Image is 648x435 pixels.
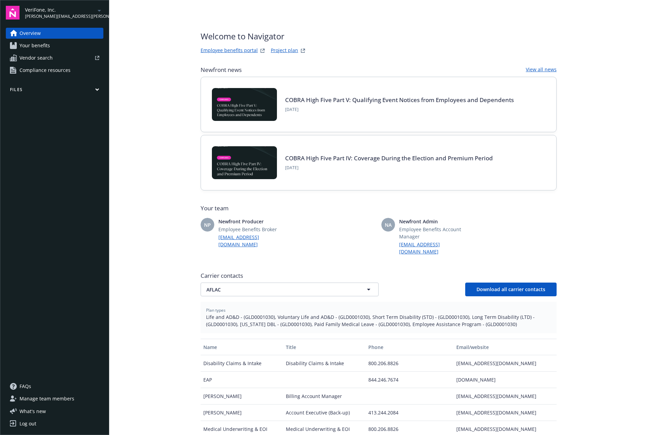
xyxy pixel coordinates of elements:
img: BLOG-Card Image - Compliance - COBRA High Five Pt 4 - 09-04-25.jpg [212,146,277,179]
button: Title [283,339,366,355]
div: EAP [201,372,283,388]
div: [PERSON_NAME] [201,388,283,405]
span: NA [385,221,392,228]
div: [EMAIL_ADDRESS][DOMAIN_NAME] [454,388,557,405]
div: Title [286,344,363,351]
a: Compliance resources [6,65,103,76]
span: Manage team members [20,393,74,404]
span: VeriFone, Inc. [25,6,95,13]
div: Disability Claims & Intake [283,355,366,372]
button: AFLAC [201,283,379,296]
span: Your benefits [20,40,50,51]
span: Your team [201,204,557,212]
button: VeriFone, Inc.[PERSON_NAME][EMAIL_ADDRESS][PERSON_NAME][DOMAIN_NAME]arrowDropDown [25,6,103,20]
button: Email/website [454,339,557,355]
a: Overview [6,28,103,39]
span: Newfront Admin [399,218,466,225]
div: Email/website [456,344,554,351]
a: Project plan [271,47,298,55]
button: Name [201,339,283,355]
span: Newfront news [201,66,242,74]
div: Log out [20,418,36,429]
div: Account Executive (Back-up) [283,405,366,421]
div: [DOMAIN_NAME] [454,372,557,388]
span: Employee Benefits Account Manager [399,226,466,240]
button: Download all carrier contacts [465,283,557,296]
a: [EMAIL_ADDRESS][DOMAIN_NAME] [399,241,466,255]
img: BLOG-Card Image - Compliance - COBRA High Five Pt 5 - 09-11-25.jpg [212,88,277,121]
a: Vendor search [6,52,103,63]
a: striveWebsite [258,47,267,55]
span: Compliance resources [20,65,71,76]
span: AFLAC [206,286,349,293]
a: projectPlanWebsite [299,47,307,55]
div: Name [203,344,280,351]
span: Welcome to Navigator [201,30,307,42]
div: [EMAIL_ADDRESS][DOMAIN_NAME] [454,355,557,372]
span: [DATE] [285,107,514,113]
div: Billing Account Manager [283,388,366,405]
span: Life and AD&D - (GLD0001030), Voluntary Life and AD&D - (GLD0001030), Short Term Disability (STD)... [206,313,551,328]
span: NP [204,221,211,228]
span: Overview [20,28,41,39]
div: 413.244.2084 [366,405,453,421]
span: Plan types [206,307,551,313]
div: 844.246.7674 [366,372,453,388]
a: View all news [526,66,557,74]
a: COBRA High Five Part IV: Coverage During the Election and Premium Period [285,154,493,162]
a: FAQs [6,381,103,392]
span: Employee Benefits Broker [218,226,285,233]
div: Phone [368,344,450,351]
img: navigator-logo.svg [6,6,20,20]
div: [PERSON_NAME] [201,405,283,421]
span: [PERSON_NAME][EMAIL_ADDRESS][PERSON_NAME][DOMAIN_NAME] [25,13,95,20]
span: Vendor search [20,52,53,63]
div: [EMAIL_ADDRESS][DOMAIN_NAME] [454,405,557,421]
div: 800.206.8826 [366,355,453,372]
span: [DATE] [285,165,493,171]
span: FAQs [20,381,31,392]
a: arrowDropDown [95,6,103,14]
span: Newfront Producer [218,218,285,225]
a: COBRA High Five Part V: Qualifying Event Notices from Employees and Dependents [285,96,514,104]
a: Your benefits [6,40,103,51]
span: Download all carrier contacts [477,286,545,293]
span: What ' s new [20,408,46,415]
a: Manage team members [6,393,103,404]
button: What's new [6,408,57,415]
button: Phone [366,339,453,355]
a: Employee benefits portal [201,47,258,55]
button: Files [6,87,103,95]
div: Disability Claims & Intake [201,355,283,372]
a: [EMAIL_ADDRESS][DOMAIN_NAME] [218,234,285,248]
span: Carrier contacts [201,272,557,280]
